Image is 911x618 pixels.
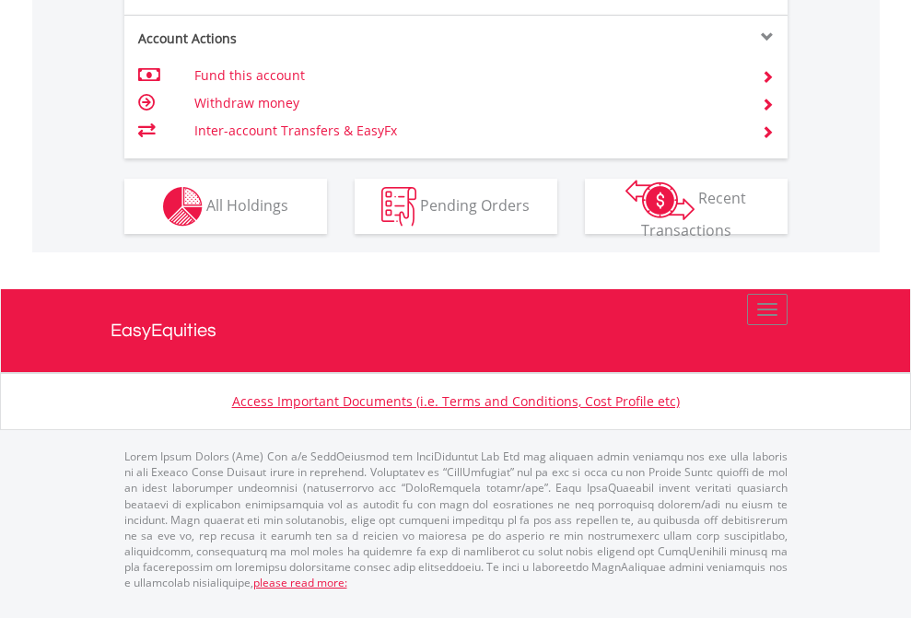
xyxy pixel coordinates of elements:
[381,187,416,227] img: pending_instructions-wht.png
[194,62,739,89] td: Fund this account
[163,187,203,227] img: holdings-wht.png
[194,89,739,117] td: Withdraw money
[124,179,327,234] button: All Holdings
[194,117,739,145] td: Inter-account Transfers & EasyFx
[124,29,456,48] div: Account Actions
[625,180,695,220] img: transactions-zar-wht.png
[420,194,530,215] span: Pending Orders
[206,194,288,215] span: All Holdings
[111,289,801,372] a: EasyEquities
[253,575,347,590] a: please read more:
[124,449,788,590] p: Lorem Ipsum Dolors (Ame) Con a/e SeddOeiusmod tem InciDiduntut Lab Etd mag aliquaen admin veniamq...
[355,179,557,234] button: Pending Orders
[585,179,788,234] button: Recent Transactions
[232,392,680,410] a: Access Important Documents (i.e. Terms and Conditions, Cost Profile etc)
